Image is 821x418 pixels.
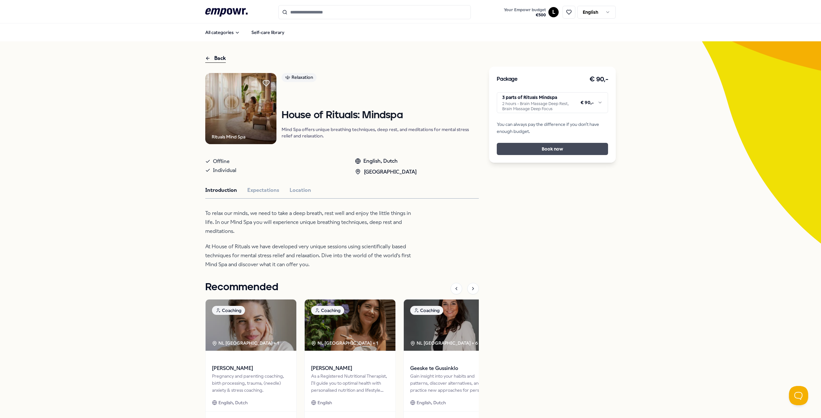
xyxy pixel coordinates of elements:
img: package image [206,299,296,351]
a: Self-care library [246,26,290,39]
span: You can always pay the difference if you don't have enough budget. [497,121,608,135]
span: English, Dutch [417,399,446,406]
span: Individual [213,166,236,175]
img: package image [404,299,495,351]
span: Offline [213,157,230,166]
iframe: Help Scout Beacon - Open [789,386,808,405]
h3: € 90,- [589,74,608,85]
div: NL [GEOGRAPHIC_DATA] + 6 [410,340,478,347]
img: package image [305,299,395,351]
button: Book now [497,143,608,155]
div: Coaching [212,306,245,315]
img: Product Image [205,73,276,144]
p: Mind Spa offers unique breathing techniques, deep rest, and meditations for mental stress relief ... [282,126,479,139]
h1: Recommended [205,279,278,295]
span: € 500 [504,12,546,18]
span: English [317,399,332,406]
h1: House of Rituals: Mindspa [282,110,479,121]
div: Coaching [311,306,344,315]
span: [PERSON_NAME] [212,364,290,373]
div: Pregnancy and parenting coaching, birth processing, trauma, (needle) anxiety & stress coaching. [212,373,290,394]
span: Geeske te Gussinklo [410,364,488,373]
div: [GEOGRAPHIC_DATA] [355,168,417,176]
div: English, Dutch [355,157,417,165]
button: L [548,7,559,17]
a: Relaxation [282,73,479,84]
div: As a Registered Nutritional Therapist, I'll guide you to optimal health with personalised nutriti... [311,373,389,394]
a: Your Empowr budget€500 [501,5,548,19]
button: All categories [200,26,245,39]
button: Location [290,186,311,194]
p: At House of Rituals we have developed very unique sessions using scientifically based techniques ... [205,242,414,269]
div: Rituals Mind Spa [212,133,245,140]
h3: Package [497,75,517,84]
div: NL [GEOGRAPHIC_DATA] + 1 [212,340,279,347]
div: Back [205,54,226,63]
p: To relax our minds, we need to take a deep breath, rest well and enjoy the little things in life.... [205,209,414,236]
div: Relaxation [282,73,317,82]
div: Coaching [410,306,443,315]
div: NL [GEOGRAPHIC_DATA] + 1 [311,340,378,347]
nav: Main [200,26,290,39]
button: Introduction [205,186,237,194]
input: Search for products, categories or subcategories [278,5,471,19]
span: [PERSON_NAME] [311,364,389,373]
button: Your Empowr budget€500 [503,6,547,19]
span: English, Dutch [218,399,248,406]
button: Expectations [247,186,279,194]
span: Your Empowr budget [504,7,546,12]
div: Gain insight into your habits and patterns, discover alternatives, and practice new approaches fo... [410,373,488,394]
